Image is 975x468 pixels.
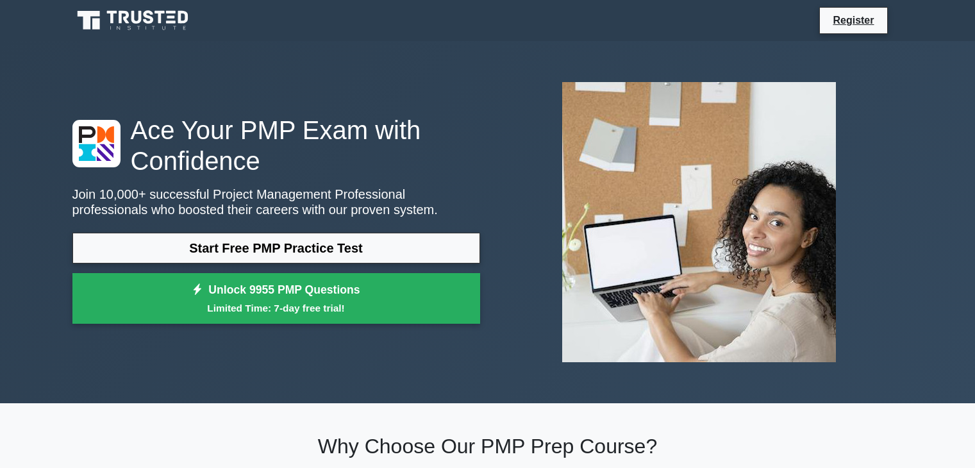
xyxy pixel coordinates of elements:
[72,115,480,176] h1: Ace Your PMP Exam with Confidence
[825,12,881,28] a: Register
[72,233,480,263] a: Start Free PMP Practice Test
[72,187,480,217] p: Join 10,000+ successful Project Management Professional professionals who boosted their careers w...
[88,301,464,315] small: Limited Time: 7-day free trial!
[72,434,903,458] h2: Why Choose Our PMP Prep Course?
[72,273,480,324] a: Unlock 9955 PMP QuestionsLimited Time: 7-day free trial!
